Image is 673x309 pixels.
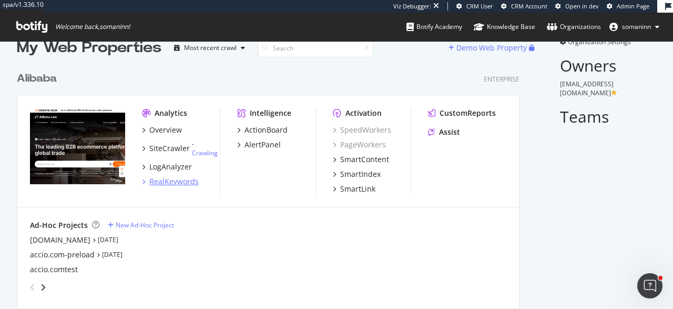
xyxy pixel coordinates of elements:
[108,221,174,230] a: New Ad-Hoc Project
[155,108,187,118] div: Analytics
[560,57,656,74] h2: Owners
[333,125,391,135] a: SpeedWorkers
[258,39,373,57] input: Search
[30,235,90,245] a: [DOMAIN_NAME]
[607,2,649,11] a: Admin Page
[622,22,651,31] span: somaninn
[474,13,535,41] a: Knowledge Base
[406,22,462,32] div: Botify Academy
[560,79,614,97] span: [EMAIL_ADDRESS][DOMAIN_NAME]
[547,13,601,41] a: Organizations
[393,2,431,11] div: Viz Debugger:
[617,2,649,10] span: Admin Page
[30,264,78,275] a: accio.comtest
[428,108,496,118] a: CustomReports
[511,2,547,10] span: CRM Account
[192,139,220,157] div: -
[428,127,460,137] a: Assist
[456,43,527,53] div: Demo Web Property
[30,250,95,260] a: accio.com-preload
[17,71,57,86] div: Alibaba
[244,139,281,150] div: AlertPanel
[26,279,39,296] div: angle-left
[333,139,386,150] a: PageWorkers
[448,43,529,52] a: Demo Web Property
[17,71,61,86] a: Alibaba
[565,2,599,10] span: Open in dev
[448,39,529,56] button: Demo Web Property
[466,2,493,10] span: CRM User
[184,45,237,51] div: Most recent crawl
[340,184,375,194] div: SmartLink
[439,127,460,137] div: Assist
[474,22,535,32] div: Knowledge Base
[244,125,288,135] div: ActionBoard
[440,108,496,118] div: CustomReports
[142,139,220,157] a: SiteCrawler- Crawling
[237,125,288,135] a: ActionBoard
[149,176,199,187] div: RealKeywords
[102,250,123,259] a: [DATE]
[501,2,547,11] a: CRM Account
[30,108,125,184] img: alibaba.com
[406,13,462,41] a: Botify Academy
[456,2,493,11] a: CRM User
[142,176,199,187] a: RealKeywords
[601,18,668,35] button: somaninn
[39,282,47,293] div: angle-right
[345,108,382,118] div: Activation
[568,37,631,46] span: Organization Settings
[116,221,174,230] div: New Ad-Hoc Project
[149,162,192,172] div: LogAnalyzer
[142,125,182,135] a: Overview
[149,125,182,135] div: Overview
[237,139,281,150] a: AlertPanel
[142,162,192,172] a: LogAnalyzer
[30,220,88,231] div: Ad-Hoc Projects
[547,22,601,32] div: Organizations
[250,108,291,118] div: Intelligence
[192,148,218,157] a: Crawling
[484,75,519,84] div: Enterprise
[340,169,381,180] div: SmartIndex
[637,273,662,298] iframe: Intercom live chat
[170,39,249,56] button: Most recent crawl
[55,23,130,31] span: Welcome back, somaninn !
[560,108,656,125] h2: Teams
[333,184,375,194] a: SmartLink
[333,169,381,180] a: SmartIndex
[555,2,599,11] a: Open in dev
[340,154,389,165] div: SmartContent
[333,154,389,165] a: SmartContent
[149,143,190,154] div: SiteCrawler
[17,37,161,58] div: My Web Properties
[98,235,118,244] a: [DATE]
